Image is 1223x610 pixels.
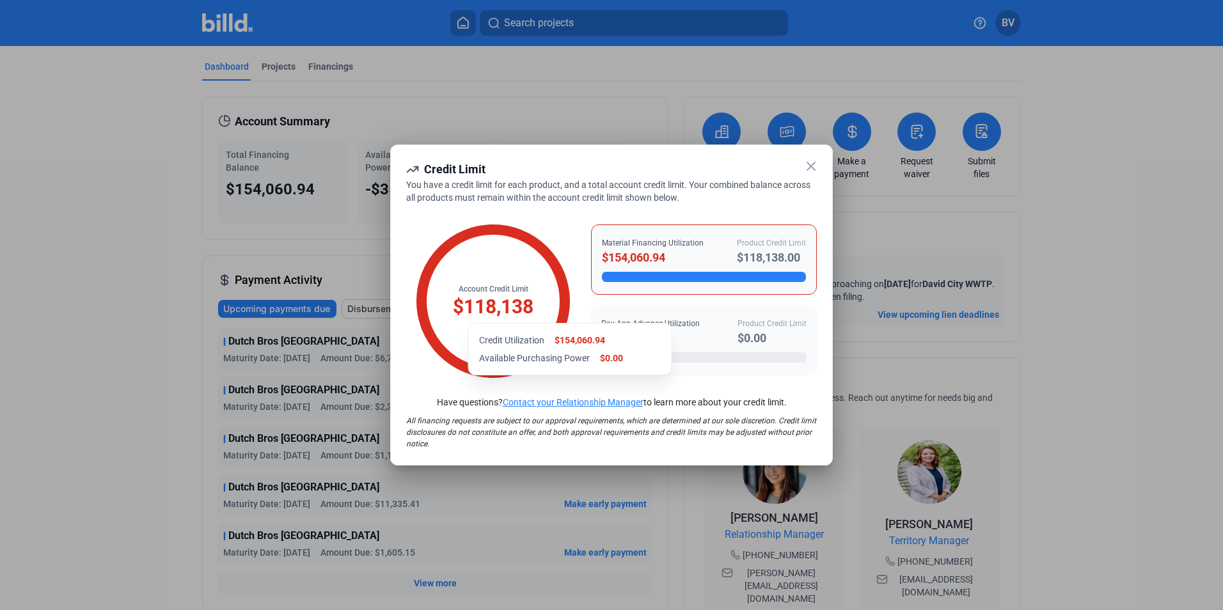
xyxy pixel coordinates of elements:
div: Product Credit Limit [738,318,807,329]
div: Credit Utilization [479,334,544,347]
div: Product Credit Limit [737,237,806,249]
span: Credit Limit [424,162,485,176]
div: $118,138 [453,295,533,319]
div: Available Purchasing Power [479,352,590,364]
span: You have a credit limit for each product, and a total account credit limit. Your combined balance... [406,180,810,203]
div: $154,060.94 [602,249,704,267]
div: $118,138.00 [737,249,806,267]
div: $0.00 [738,329,807,347]
div: Pay App Advance Utilization [601,318,700,329]
div: $154,060.94 [555,334,605,347]
span: All financing requests are subject to our approval requirements, which are determined at our sole... [406,416,816,448]
div: Material Financing Utilization [602,237,704,249]
span: Have questions? to learn more about your credit limit. [437,397,787,407]
a: Contact your Relationship Manager [503,397,643,407]
div: Account Credit Limit [453,283,533,295]
div: $0.00 [600,352,623,364]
